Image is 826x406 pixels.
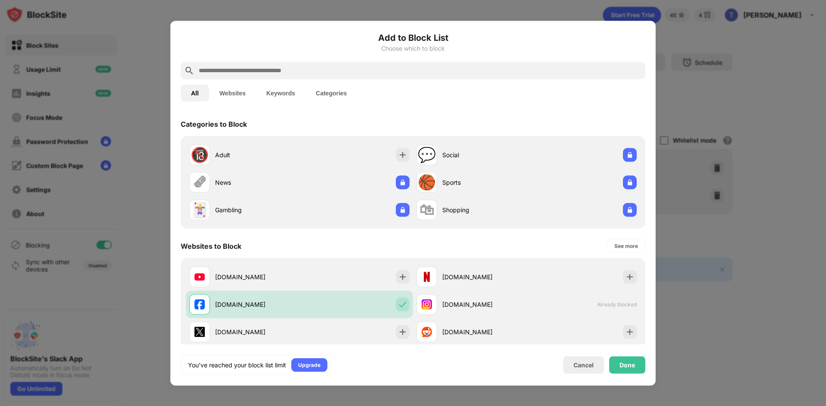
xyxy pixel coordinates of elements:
div: Upgrade [298,360,321,369]
div: 🛍 [419,201,434,219]
div: 🏀 [418,174,436,191]
div: [DOMAIN_NAME] [215,327,299,336]
button: Categories [305,84,357,101]
div: 🔞 [191,146,209,164]
div: Adult [215,150,299,159]
div: Websites to Block [181,241,241,250]
div: [DOMAIN_NAME] [442,327,527,336]
div: Social [442,150,527,159]
button: Websites [209,84,256,101]
img: favicons [422,299,432,309]
img: search.svg [184,65,194,76]
div: See more [614,241,638,250]
img: favicons [194,299,205,309]
div: Categories to Block [181,119,247,128]
img: favicons [422,327,432,337]
div: 🗞 [192,174,207,191]
div: 🃏 [191,201,209,219]
div: You’ve reached your block list limit [188,360,286,369]
div: [DOMAIN_NAME] [215,272,299,281]
button: Keywords [256,84,305,101]
div: Shopping [442,205,527,214]
div: News [215,178,299,187]
button: All [181,84,209,101]
div: Done [619,361,635,368]
div: Gambling [215,205,299,214]
div: Choose which to block [181,45,645,52]
span: Already blocked [597,301,637,308]
img: favicons [194,327,205,337]
div: Sports [442,178,527,187]
img: favicons [194,272,205,282]
img: favicons [422,272,432,282]
h6: Add to Block List [181,31,645,44]
div: [DOMAIN_NAME] [442,300,527,309]
div: Cancel [573,361,594,369]
div: 💬 [418,146,436,164]
div: [DOMAIN_NAME] [442,272,527,281]
div: [DOMAIN_NAME] [215,300,299,309]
